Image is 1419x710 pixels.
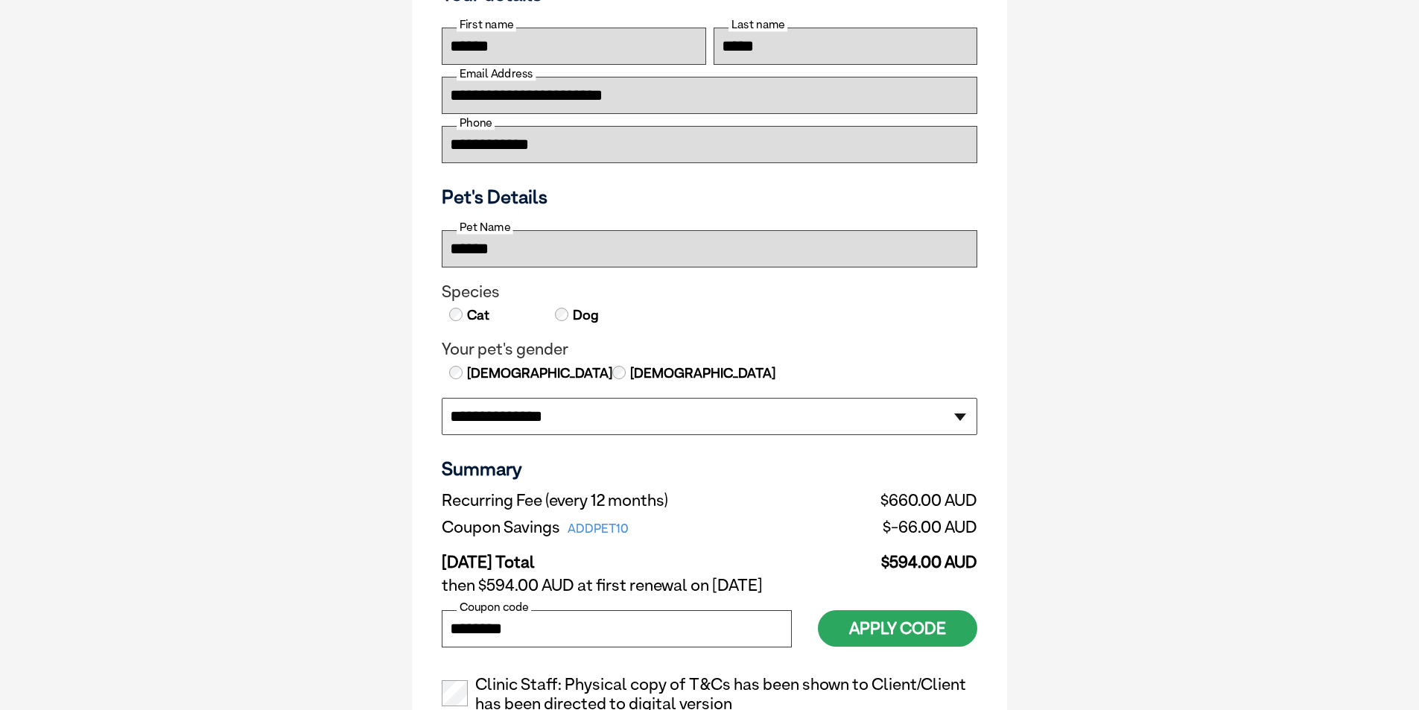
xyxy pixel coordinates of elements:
td: $660.00 AUD [814,487,977,514]
td: Recurring Fee (every 12 months) [442,487,814,514]
input: Clinic Staff: Physical copy of T&Cs has been shown to Client/Client has been directed to digital ... [442,680,468,706]
label: Last name [728,18,787,31]
h3: Pet's Details [436,186,983,208]
td: $594.00 AUD [814,541,977,572]
legend: Your pet's gender [442,340,977,359]
label: Coupon code [457,600,531,614]
h3: Summary [442,457,977,480]
button: Apply Code [818,610,977,647]
td: [DATE] Total [442,541,814,572]
td: Coupon Savings [442,514,814,541]
label: First name [457,18,516,31]
td: then $594.00 AUD at first renewal on [DATE] [442,572,977,599]
label: Email Address [457,67,536,80]
td: $-66.00 AUD [814,514,977,541]
span: ADDPET10 [560,519,636,539]
legend: Species [442,282,977,302]
label: Phone [457,116,495,130]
